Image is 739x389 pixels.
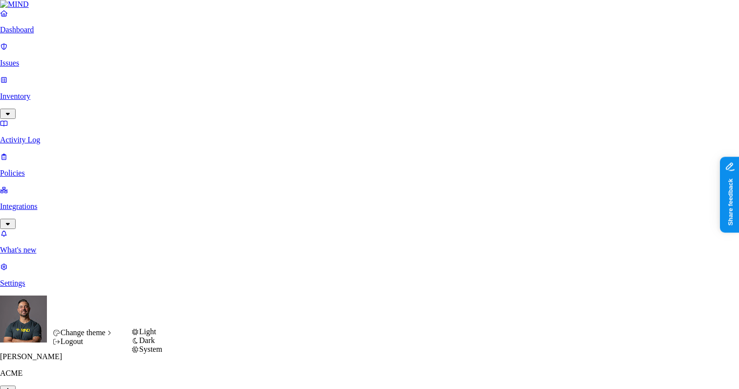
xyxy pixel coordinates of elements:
[139,336,155,344] span: Dark
[139,345,162,353] span: System
[139,327,156,336] span: Light
[61,328,106,337] span: Change theme
[53,337,113,346] div: Logout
